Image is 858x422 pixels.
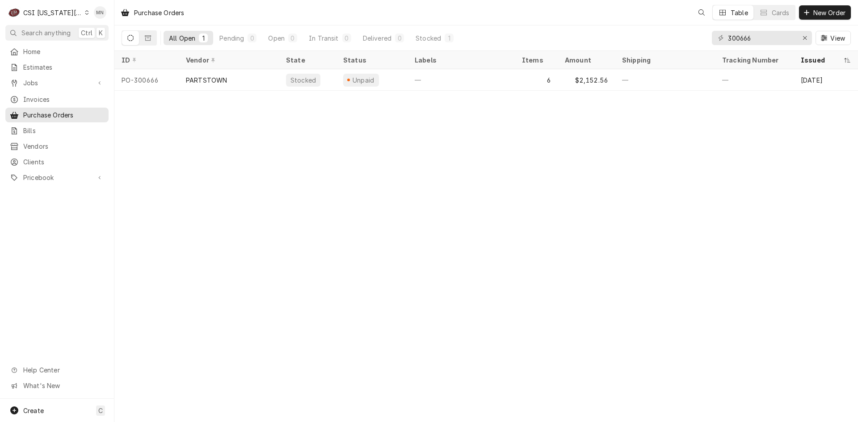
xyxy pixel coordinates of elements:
span: C [98,406,103,415]
a: Go to What's New [5,378,109,393]
button: Erase input [798,31,812,45]
span: Clients [23,157,104,167]
span: Ctrl [81,28,93,38]
div: Table [731,8,748,17]
div: 0 [397,33,402,43]
div: 1 [201,33,206,43]
a: Go to Pricebook [5,170,109,185]
div: Cards [772,8,790,17]
span: Purchase Orders [23,110,104,120]
div: — [715,69,794,91]
div: — [615,69,715,91]
div: 6 [515,69,558,91]
div: Pending [219,33,244,43]
div: In Transit [309,33,339,43]
button: View [816,31,851,45]
span: Pricebook [23,173,91,182]
span: Invoices [23,95,104,104]
a: Invoices [5,92,109,107]
button: New Order [799,5,851,20]
div: All Open [169,33,195,43]
div: Shipping [622,55,708,65]
span: Home [23,47,104,56]
div: Items [522,55,549,65]
div: Tracking Number [722,55,786,65]
span: What's New [23,381,103,390]
div: [DATE] [794,69,858,91]
span: Search anything [21,28,71,38]
div: Issued [801,55,842,65]
a: Home [5,44,109,59]
div: PARTSTOWN [186,75,227,85]
a: Bills [5,123,109,138]
a: Clients [5,155,109,169]
div: CSI [US_STATE][GEOGRAPHIC_DATA]. [23,8,82,17]
div: Labels [415,55,508,65]
button: Open search [694,5,709,20]
div: — [408,69,515,91]
div: Vendor [186,55,270,65]
div: CSI Kansas City.'s Avatar [8,6,21,19]
div: PO-300666 [114,69,179,91]
div: Stocked [290,75,317,85]
span: Help Center [23,365,103,375]
div: Status [343,55,399,65]
div: ID [122,55,170,65]
div: 1 [446,33,452,43]
input: Keyword search [728,31,795,45]
div: $2,152.56 [558,69,615,91]
a: Go to Jobs [5,75,109,90]
div: Delivered [363,33,391,43]
div: 0 [344,33,349,43]
div: 0 [290,33,295,43]
span: Create [23,407,44,414]
div: Amount [565,55,606,65]
div: 0 [249,33,255,43]
a: Go to Help Center [5,363,109,377]
div: Unpaid [351,75,375,85]
div: Stocked [416,33,441,43]
button: Search anythingCtrlK [5,25,109,41]
span: View [829,33,847,43]
span: New Order [812,8,847,17]
div: Melissa Nehls's Avatar [94,6,106,19]
a: Purchase Orders [5,108,109,122]
div: State [286,55,329,65]
span: Jobs [23,78,91,88]
span: K [99,28,103,38]
span: Estimates [23,63,104,72]
span: Bills [23,126,104,135]
div: C [8,6,21,19]
span: Vendors [23,142,104,151]
div: MN [94,6,106,19]
a: Estimates [5,60,109,75]
div: Open [268,33,285,43]
a: Vendors [5,139,109,154]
